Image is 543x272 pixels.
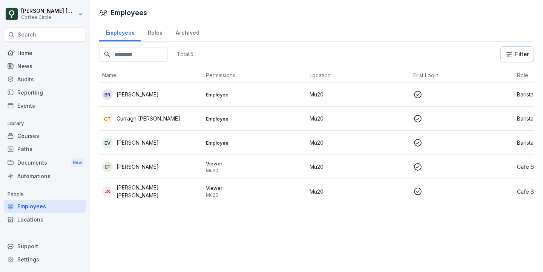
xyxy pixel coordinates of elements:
div: JS [102,186,113,197]
a: News [4,60,86,73]
th: Permissions [203,68,307,83]
p: [PERSON_NAME] [117,163,159,171]
p: Mu20 [206,192,304,198]
a: Reporting [4,86,86,99]
p: Mu20 [310,163,407,171]
p: [PERSON_NAME] [PERSON_NAME] [117,183,200,199]
p: Mu20 [310,188,407,196]
div: EV [102,138,113,148]
a: Paths [4,142,86,156]
p: Viewer [206,185,304,191]
p: Library [4,118,86,130]
p: Viewer [206,160,304,167]
a: Home [4,46,86,60]
p: [PERSON_NAME] [GEOGRAPHIC_DATA] [21,8,76,14]
p: Mu20 [310,139,407,147]
div: New [71,158,84,167]
p: [PERSON_NAME] [117,90,159,98]
a: Employees [4,200,86,213]
a: Locations [4,213,86,226]
a: Settings [4,253,86,266]
p: [PERSON_NAME] [117,139,159,147]
th: Name [99,68,203,83]
a: Roles [141,22,169,41]
div: EF [102,162,113,172]
a: Events [4,99,86,112]
h1: Employees [110,8,147,18]
th: First Login [410,68,514,83]
p: People [4,188,86,200]
p: Mu20 [206,168,304,174]
a: Automations [4,170,86,183]
a: Audits [4,73,86,86]
div: CT [102,113,113,124]
p: Search [18,31,36,38]
div: Support [4,240,86,253]
p: Employee [206,139,304,146]
a: DocumentsNew [4,156,86,170]
a: Employees [99,22,141,41]
button: Filter [501,47,534,62]
div: Filter [505,50,529,58]
p: Curragh [PERSON_NAME] [117,115,180,122]
div: BR [102,89,113,100]
a: Courses [4,129,86,142]
th: Location [307,68,410,83]
div: Documents [4,156,86,170]
p: Total: 5 [177,50,193,58]
p: Mu20 [310,115,407,122]
p: Employee [206,91,304,98]
p: Employee [206,115,304,122]
a: Archived [169,22,206,41]
p: Coffee Circle [21,15,76,20]
p: Mu20 [310,90,407,98]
